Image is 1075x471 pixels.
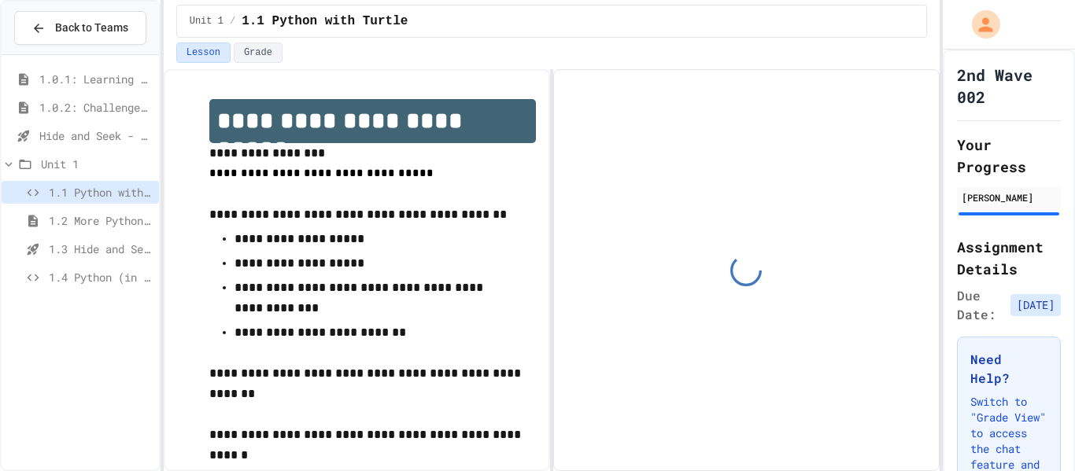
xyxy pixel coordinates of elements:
[39,71,153,87] span: 1.0.1: Learning to Solve Hard Problems
[39,99,153,116] span: 1.0.2: Challenge Problem - The Bridge
[970,350,1047,388] h3: Need Help?
[957,134,1061,178] h2: Your Progress
[14,11,146,45] button: Back to Teams
[176,42,231,63] button: Lesson
[55,20,128,36] span: Back to Teams
[190,15,223,28] span: Unit 1
[957,64,1061,108] h1: 2nd Wave 002
[39,127,153,144] span: Hide and Seek - SUB
[957,286,1004,324] span: Due Date:
[230,15,235,28] span: /
[49,184,153,201] span: 1.1 Python with Turtle
[41,156,153,172] span: Unit 1
[234,42,283,63] button: Grade
[955,6,1004,42] div: My Account
[49,212,153,229] span: 1.2 More Python (using Turtle)
[1010,294,1061,316] span: [DATE]
[957,236,1061,280] h2: Assignment Details
[49,241,153,257] span: 1.3 Hide and Seek
[242,12,408,31] span: 1.1 Python with Turtle
[962,190,1056,204] div: [PERSON_NAME]
[49,269,153,285] span: 1.4 Python (in Groups)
